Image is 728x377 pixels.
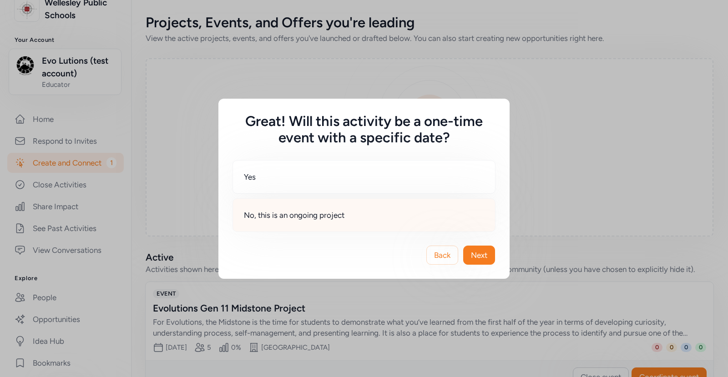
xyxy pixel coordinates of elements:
[426,246,458,265] button: Back
[471,250,487,261] span: Next
[244,210,344,221] span: No, this is an ongoing project
[233,113,495,146] h5: Great! Will this activity be a one-time event with a specific date?
[463,246,495,265] button: Next
[434,250,450,261] span: Back
[244,171,256,182] span: Yes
